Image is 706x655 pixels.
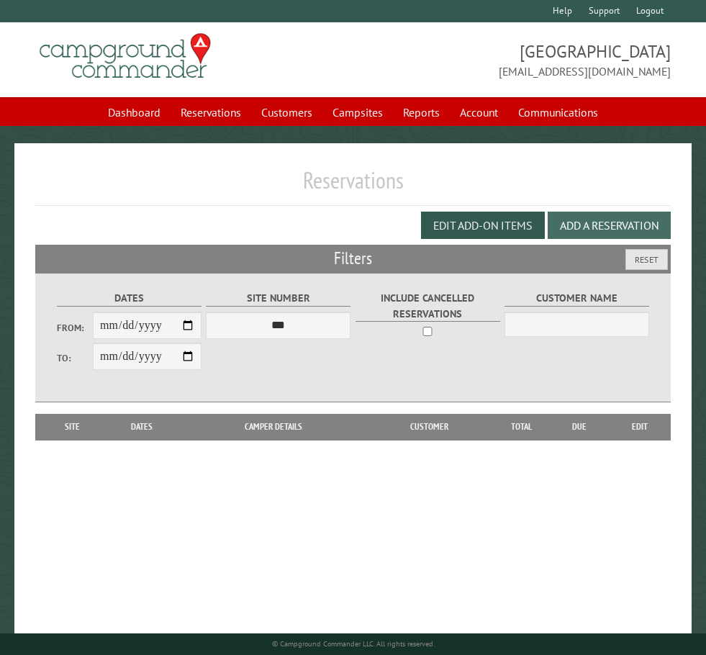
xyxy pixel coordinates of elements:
[206,290,350,307] label: Site Number
[35,166,671,206] h1: Reservations
[57,351,93,365] label: To:
[324,99,392,126] a: Campsites
[394,99,448,126] a: Reports
[548,212,671,239] button: Add a Reservation
[510,99,607,126] a: Communications
[421,212,545,239] button: Edit Add-on Items
[172,99,250,126] a: Reservations
[353,40,671,80] span: [GEOGRAPHIC_DATA] [EMAIL_ADDRESS][DOMAIN_NAME]
[253,99,321,126] a: Customers
[57,290,202,307] label: Dates
[35,28,215,84] img: Campground Commander
[42,414,103,440] th: Site
[35,245,671,272] h2: Filters
[493,414,551,440] th: Total
[272,639,435,649] small: © Campground Commander LLC. All rights reserved.
[551,414,609,440] th: Due
[57,321,93,335] label: From:
[366,414,493,440] th: Customer
[608,414,671,440] th: Edit
[356,290,500,322] label: Include Cancelled Reservations
[504,290,649,307] label: Customer Name
[99,99,169,126] a: Dashboard
[103,414,182,440] th: Dates
[181,414,366,440] th: Camper Details
[625,249,668,270] button: Reset
[451,99,507,126] a: Account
